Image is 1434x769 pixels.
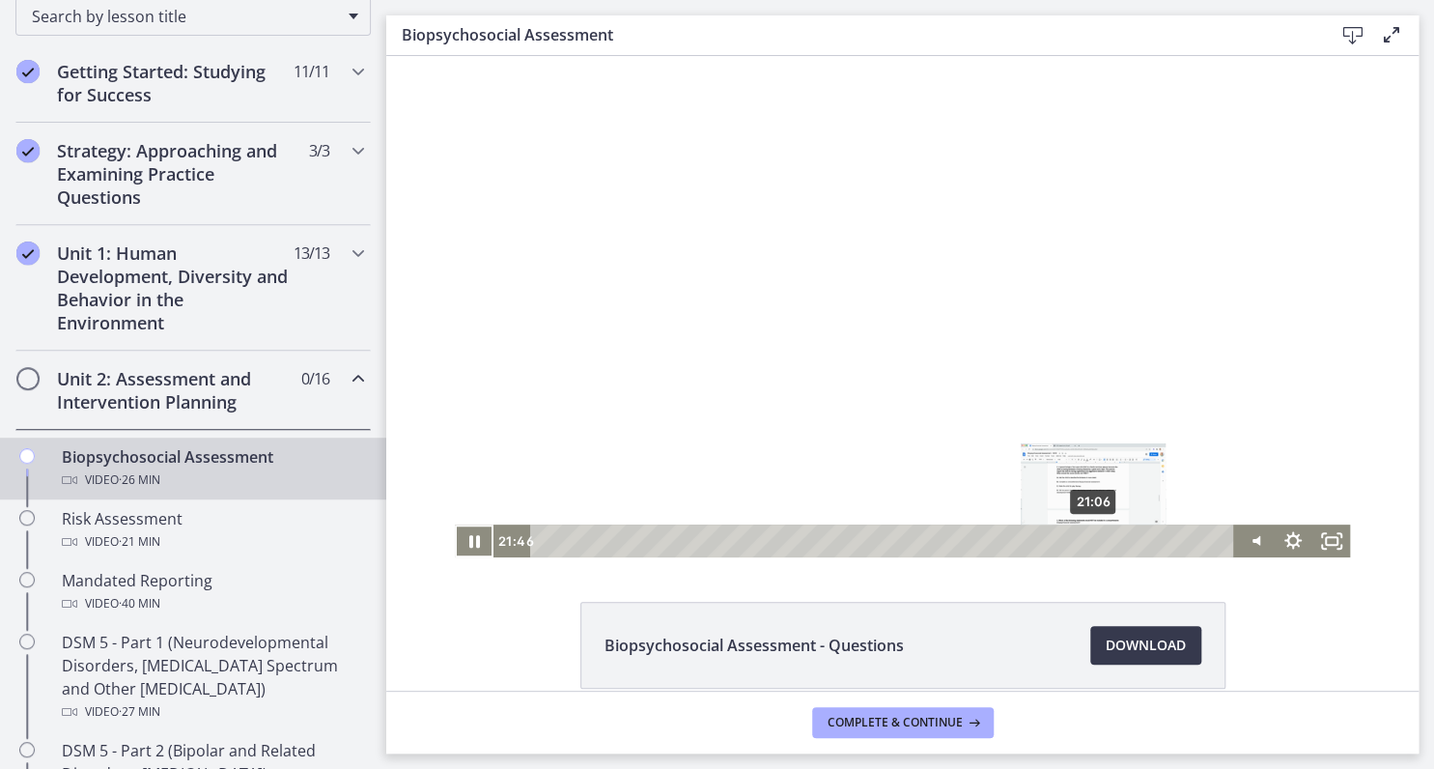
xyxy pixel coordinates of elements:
[309,139,329,162] span: 3 / 3
[62,569,363,615] div: Mandated Reporting
[119,469,160,492] span: · 26 min
[57,367,293,413] h2: Unit 2: Assessment and Intervention Planning
[57,60,293,106] h2: Getting Started: Studying for Success
[62,700,363,724] div: Video
[294,60,329,83] span: 11 / 11
[62,592,363,615] div: Video
[605,634,904,657] span: Biopsychosocial Assessment - Questions
[57,242,293,334] h2: Unit 1: Human Development, Diversity and Behavior in the Environment
[119,592,160,615] span: · 40 min
[925,469,964,501] button: Fullscreen
[62,530,363,554] div: Video
[16,139,40,162] i: Completed
[402,23,1303,46] h3: Biopsychosocial Assessment
[119,530,160,554] span: · 21 min
[16,60,40,83] i: Completed
[848,469,886,501] button: Mute
[57,139,293,209] h2: Strategy: Approaching and Examining Practice Questions
[386,56,1419,557] iframe: Video Lesson
[828,715,963,730] span: Complete & continue
[62,445,363,492] div: Biopsychosocial Assessment
[294,242,329,265] span: 13 / 13
[16,242,40,265] i: Completed
[812,707,994,738] button: Complete & continue
[301,367,329,390] span: 0 / 16
[886,469,925,501] button: Show settings menu
[62,631,363,724] div: DSM 5 - Part 1 (Neurodevelopmental Disorders, [MEDICAL_DATA] Spectrum and Other [MEDICAL_DATA])
[62,507,363,554] div: Risk Assessment
[1090,626,1201,665] a: Download
[32,6,339,27] span: Search by lesson title
[1106,634,1186,657] span: Download
[119,700,160,724] span: · 27 min
[62,469,363,492] div: Video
